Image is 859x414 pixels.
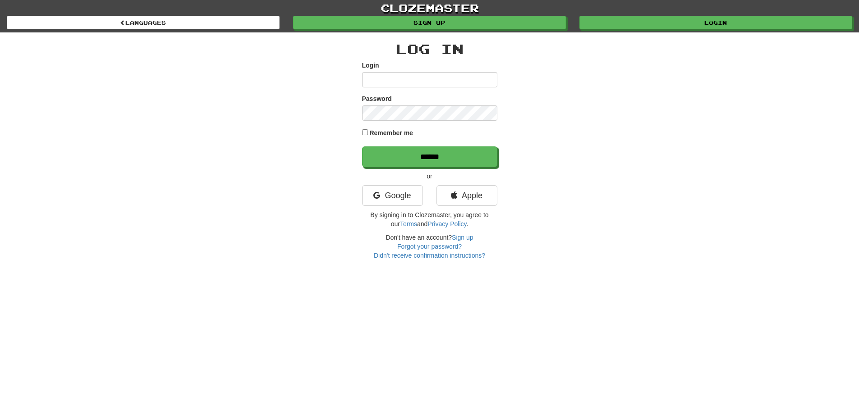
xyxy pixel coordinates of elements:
h2: Log In [362,41,497,56]
a: Sign up [452,234,473,241]
div: Don't have an account? [362,233,497,260]
a: Login [579,16,852,29]
p: or [362,172,497,181]
a: Languages [7,16,280,29]
label: Remember me [369,128,413,137]
a: Sign up [293,16,566,29]
a: Terms [400,220,417,227]
a: Forgot your password? [397,243,462,250]
a: Google [362,185,423,206]
a: Didn't receive confirmation instructions? [374,252,485,259]
a: Apple [436,185,497,206]
p: By signing in to Clozemaster, you agree to our and . [362,210,497,228]
a: Privacy Policy [427,220,466,227]
label: Password [362,94,392,103]
label: Login [362,61,379,70]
